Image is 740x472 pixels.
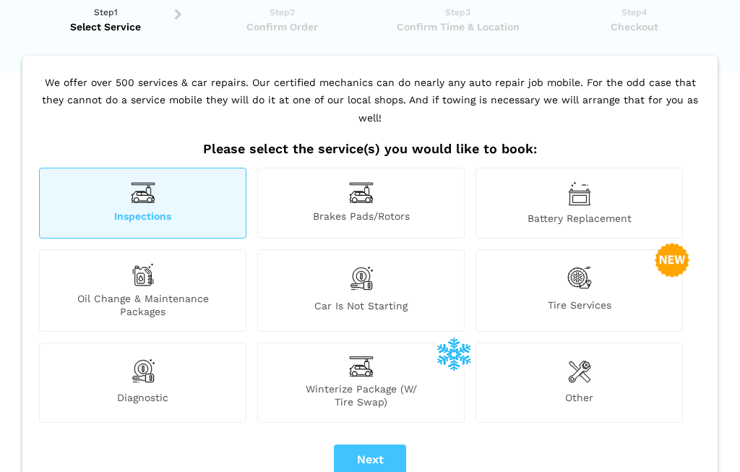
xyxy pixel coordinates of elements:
[551,5,718,34] a: Step4
[258,299,464,318] span: Car is not starting
[476,299,682,318] span: Tire Services
[655,243,689,278] img: new-badge-2-48.png
[199,5,366,34] a: Step2
[22,5,189,34] a: Step1
[436,336,471,371] img: winterize-icon_1.png
[476,212,682,225] span: Battery Replacement
[258,210,464,225] span: Brakes Pads/Rotors
[40,292,246,318] span: Oil Change & Maintenance Packages
[35,74,705,142] p: We offer over 500 services & car repairs. Our certified mechanics can do nearly any auto repair j...
[258,382,464,408] span: Winterize Package (W/ Tire Swap)
[374,20,541,34] span: Confirm Time & Location
[40,210,246,225] span: Inspections
[551,20,718,34] span: Checkout
[476,391,682,408] span: Other
[35,141,705,157] h2: Please select the service(s) you would like to book:
[40,391,246,408] span: Diagnostic
[22,20,189,34] span: Select Service
[199,20,366,34] span: Confirm Order
[374,5,541,34] a: Step3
